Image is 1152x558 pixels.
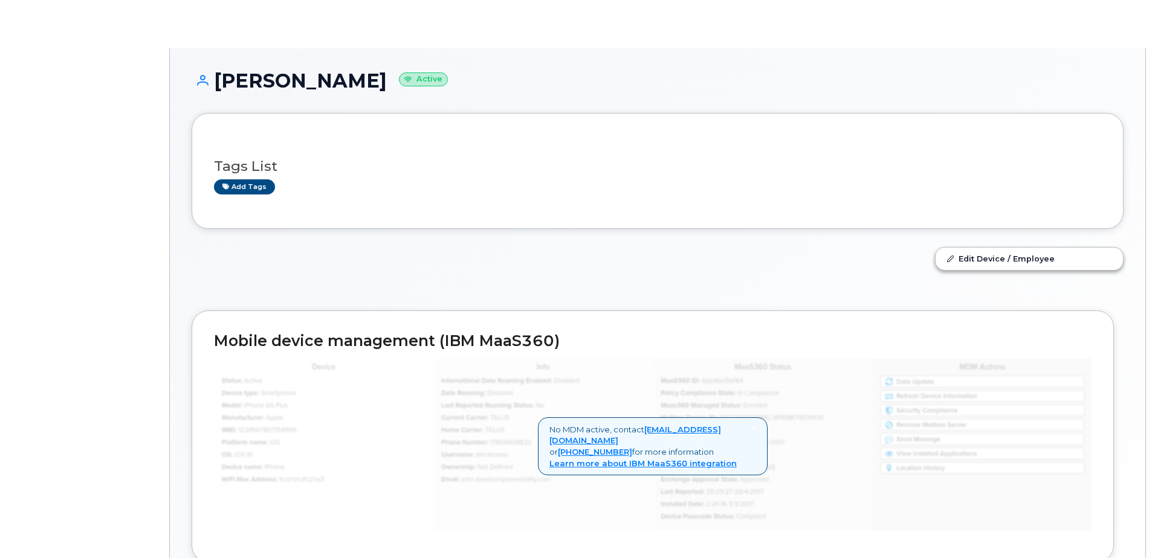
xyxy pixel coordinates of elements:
[399,72,448,86] small: Active
[214,159,1101,174] h3: Tags List
[214,358,1092,530] img: mdm_maas360_data_lg-147edf4ce5891b6e296acbe60ee4acd306360f73f278574cfef86ac192ea0250.jpg
[549,425,721,446] a: [EMAIL_ADDRESS][DOMAIN_NAME]
[214,333,1092,350] h2: Mobile device management (IBM MaaS360)
[751,424,756,433] a: Close
[192,70,1124,91] h1: [PERSON_NAME]
[558,447,632,457] a: [PHONE_NUMBER]
[538,417,768,475] div: No MDM active, contact or for more information
[751,423,756,434] span: ×
[214,179,275,194] a: Add tags
[549,458,737,468] a: Learn more about IBM MaaS360 integration
[936,248,1123,269] a: Edit Device / Employee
